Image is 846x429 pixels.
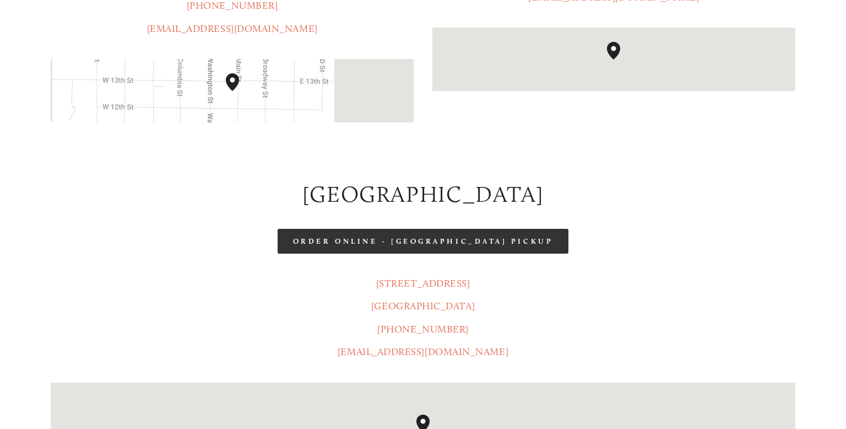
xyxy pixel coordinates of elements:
[221,69,257,113] div: Amaro's Table 1220 Main Street vancouver, United States
[338,346,508,358] a: [EMAIL_ADDRESS][DOMAIN_NAME]
[377,323,469,335] a: [PHONE_NUMBER]
[278,229,568,254] a: Order Online - [GEOGRAPHIC_DATA] Pickup
[371,277,475,312] a: [STREET_ADDRESS][GEOGRAPHIC_DATA]
[51,179,795,210] h2: [GEOGRAPHIC_DATA]
[603,37,638,82] div: Amaro's Table 816 Northeast 98th Circle Vancouver, WA, 98665, United States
